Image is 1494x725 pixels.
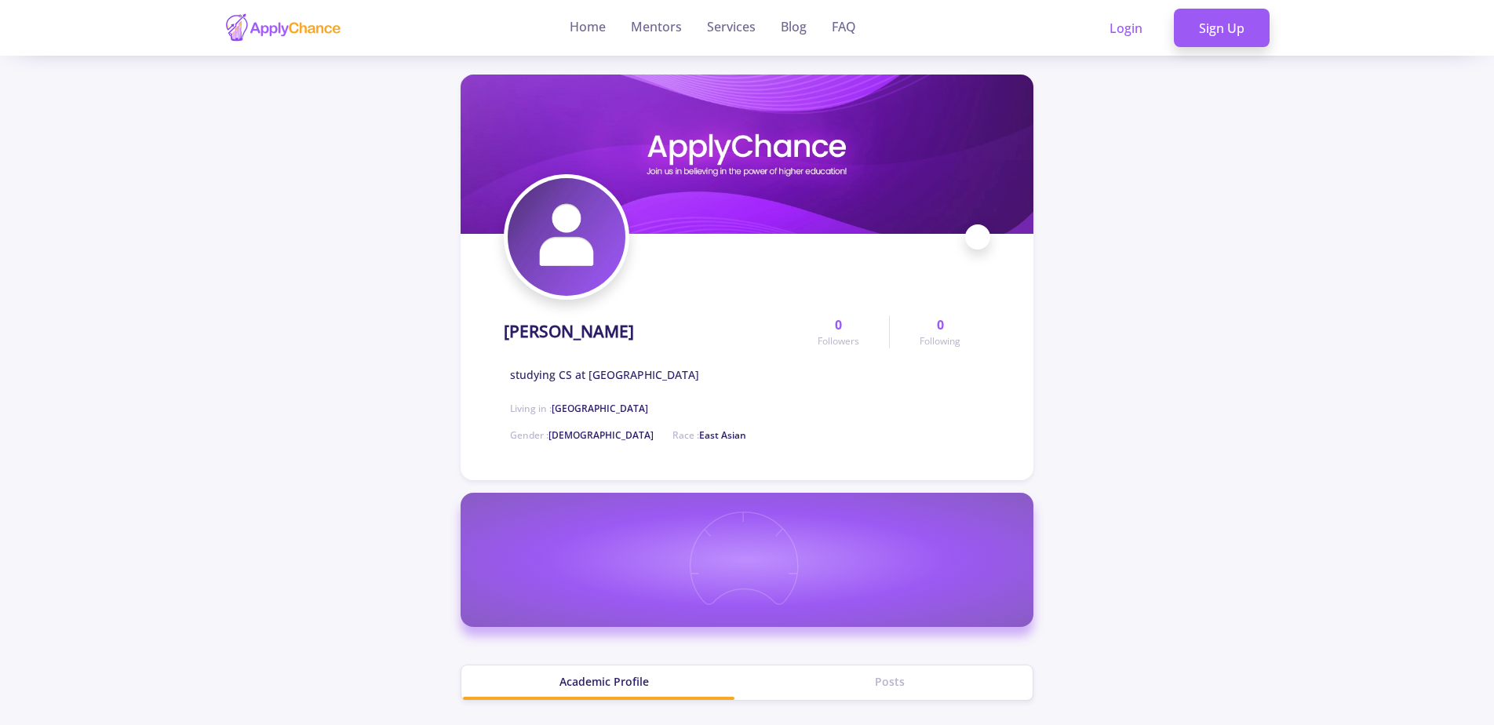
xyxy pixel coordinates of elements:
img: hamidreza mafiavatar [508,178,625,296]
div: Posts [747,673,1033,690]
a: 0Following [889,315,990,348]
span: Followers [818,334,859,348]
a: Login [1084,9,1168,48]
h1: [PERSON_NAME] [504,322,634,341]
span: studying CS at [GEOGRAPHIC_DATA] [510,366,699,383]
span: [GEOGRAPHIC_DATA] [552,402,648,415]
div: Academic Profile [461,673,747,690]
a: 0Followers [788,315,889,348]
span: 0 [835,315,842,334]
span: Gender : [510,428,654,442]
span: East Asian [699,428,746,442]
a: Sign Up [1174,9,1270,48]
img: applychance logo [224,13,342,43]
span: Race : [672,428,746,442]
img: hamidreza maficover image [461,75,1033,234]
span: [DEMOGRAPHIC_DATA] [548,428,654,442]
span: 0 [937,315,944,334]
span: Living in : [510,402,648,415]
span: Following [920,334,960,348]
